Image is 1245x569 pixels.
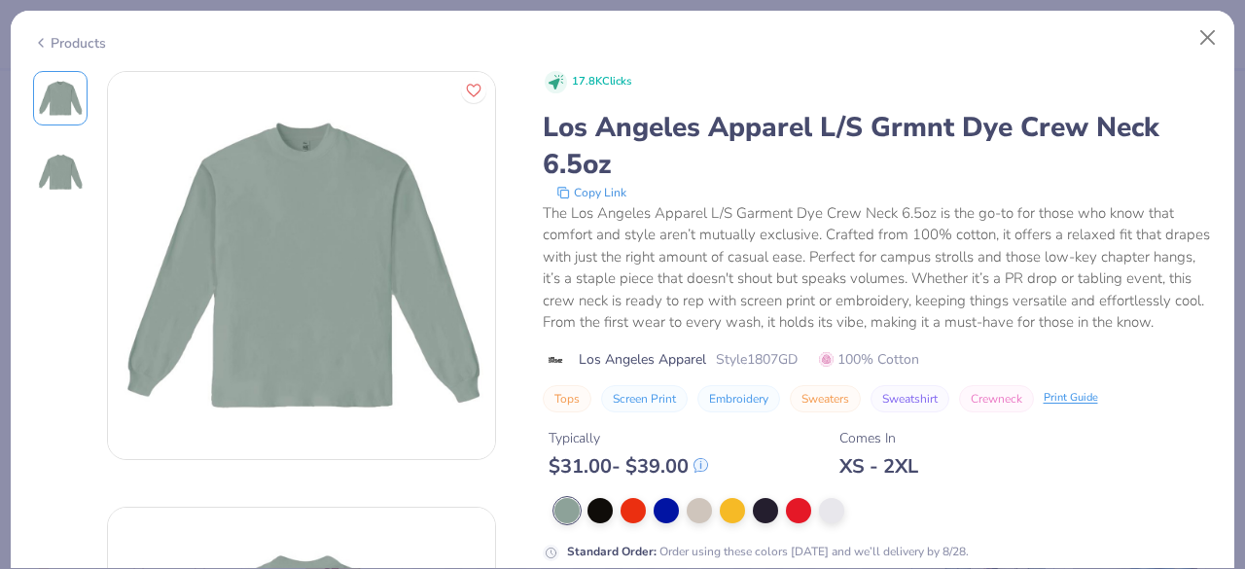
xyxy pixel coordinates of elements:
[543,202,1213,334] div: The Los Angeles Apparel L/S Garment Dye Crew Neck 6.5oz is the go-to for those who know that comf...
[461,78,486,103] button: Like
[551,183,632,202] button: copy to clipboard
[839,428,918,448] div: Comes In
[543,385,591,412] button: Tops
[790,385,861,412] button: Sweaters
[567,544,657,559] strong: Standard Order :
[37,149,84,196] img: Back
[108,72,495,459] img: Front
[33,33,106,53] div: Products
[871,385,949,412] button: Sweatshirt
[601,385,688,412] button: Screen Print
[572,74,631,90] span: 17.8K Clicks
[543,352,569,368] img: brand logo
[543,109,1213,183] div: Los Angeles Apparel L/S Grmnt Dye Crew Neck 6.5oz
[697,385,780,412] button: Embroidery
[1190,19,1227,56] button: Close
[1044,390,1098,407] div: Print Guide
[567,543,969,560] div: Order using these colors [DATE] and we’ll delivery by 8/28.
[819,349,919,370] span: 100% Cotton
[839,454,918,479] div: XS - 2XL
[716,349,798,370] span: Style 1807GD
[959,385,1034,412] button: Crewneck
[549,428,708,448] div: Typically
[37,75,84,122] img: Front
[549,454,708,479] div: $ 31.00 - $ 39.00
[579,349,706,370] span: Los Angeles Apparel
